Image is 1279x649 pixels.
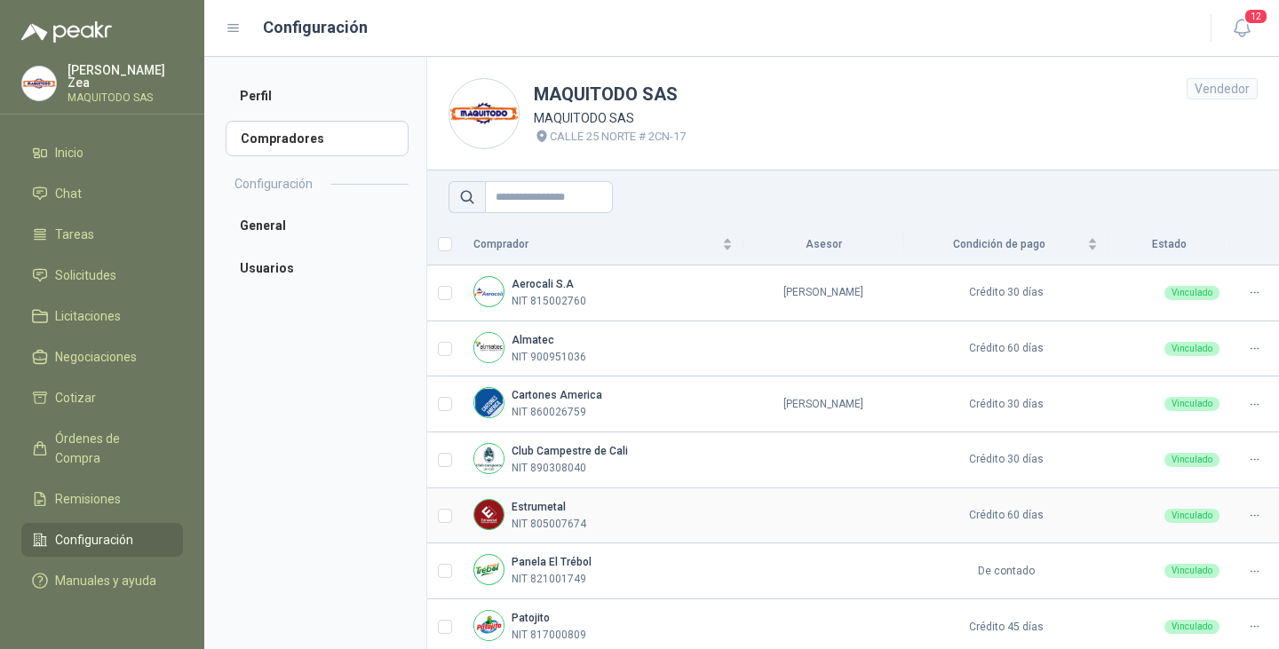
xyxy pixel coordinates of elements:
[512,516,586,533] p: NIT 805007674
[1243,8,1268,25] span: 12
[512,556,592,568] b: Panela El Trébol
[473,236,719,253] span: Comprador
[21,340,183,374] a: Negociaciones
[474,277,504,306] img: Company Logo
[1164,342,1219,356] div: Vinculado
[55,571,156,590] span: Manuales y ayuda
[512,389,602,401] b: Cartones America
[226,208,409,243] a: General
[21,21,112,43] img: Logo peakr
[1164,564,1219,578] div: Vinculado
[743,224,905,265] th: Asesor
[55,265,116,285] span: Solicitudes
[21,564,183,598] a: Manuales y ayuda
[550,128,686,146] p: CALLE 25 NORTE # 2CN-17
[226,121,409,156] a: Compradores
[449,79,519,148] img: Company Logo
[1226,12,1258,44] button: 12
[263,15,368,40] h1: Configuración
[512,445,628,457] b: Club Campestre de Cali
[1164,509,1219,523] div: Vinculado
[1108,224,1230,265] th: Estado
[21,218,183,251] a: Tareas
[512,612,550,624] b: Patojito
[226,250,409,286] a: Usuarios
[904,321,1108,377] td: Crédito 60 días
[21,381,183,415] a: Cotizar
[21,177,183,210] a: Chat
[1164,620,1219,634] div: Vinculado
[474,333,504,362] img: Company Logo
[1164,397,1219,411] div: Vinculado
[474,611,504,640] img: Company Logo
[743,376,905,432] td: [PERSON_NAME]
[534,81,686,108] h1: MAQUITODO SAS
[21,422,183,475] a: Órdenes de Compra
[534,108,686,128] p: MAQUITODO SAS
[1187,78,1258,99] div: Vendedor
[1164,286,1219,300] div: Vinculado
[512,349,586,366] p: NIT 900951036
[904,543,1108,599] td: De contado
[21,482,183,516] a: Remisiones
[55,388,96,408] span: Cotizar
[55,530,133,550] span: Configuración
[55,489,121,509] span: Remisiones
[234,174,313,194] h2: Configuración
[474,444,504,473] img: Company Logo
[22,67,56,100] img: Company Logo
[55,347,137,367] span: Negociaciones
[474,388,504,417] img: Company Logo
[512,278,574,290] b: Aerocali S.A
[474,555,504,584] img: Company Logo
[21,258,183,292] a: Solicitudes
[904,265,1108,321] td: Crédito 30 días
[512,460,586,477] p: NIT 890308040
[512,627,586,644] p: NIT 817000809
[512,293,586,310] p: NIT 815002760
[512,404,586,421] p: NIT 860026759
[55,306,121,326] span: Licitaciones
[55,429,166,468] span: Órdenes de Compra
[55,143,83,162] span: Inicio
[512,571,586,588] p: NIT 821001749
[474,500,504,529] img: Company Logo
[226,78,409,114] a: Perfil
[904,432,1108,488] td: Crédito 30 días
[55,225,94,244] span: Tareas
[55,184,82,203] span: Chat
[68,92,183,103] p: MAQUITODO SAS
[21,136,183,170] a: Inicio
[904,224,1108,265] th: Condición de pago
[21,523,183,557] a: Configuración
[463,224,743,265] th: Comprador
[1164,453,1219,467] div: Vinculado
[743,265,905,321] td: [PERSON_NAME]
[512,334,554,346] b: Almatec
[21,299,183,333] a: Licitaciones
[68,64,183,89] p: [PERSON_NAME] Zea
[915,236,1084,253] span: Condición de pago
[512,501,566,513] b: Estrumetal
[904,488,1108,544] td: Crédito 60 días
[904,376,1108,432] td: Crédito 30 días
